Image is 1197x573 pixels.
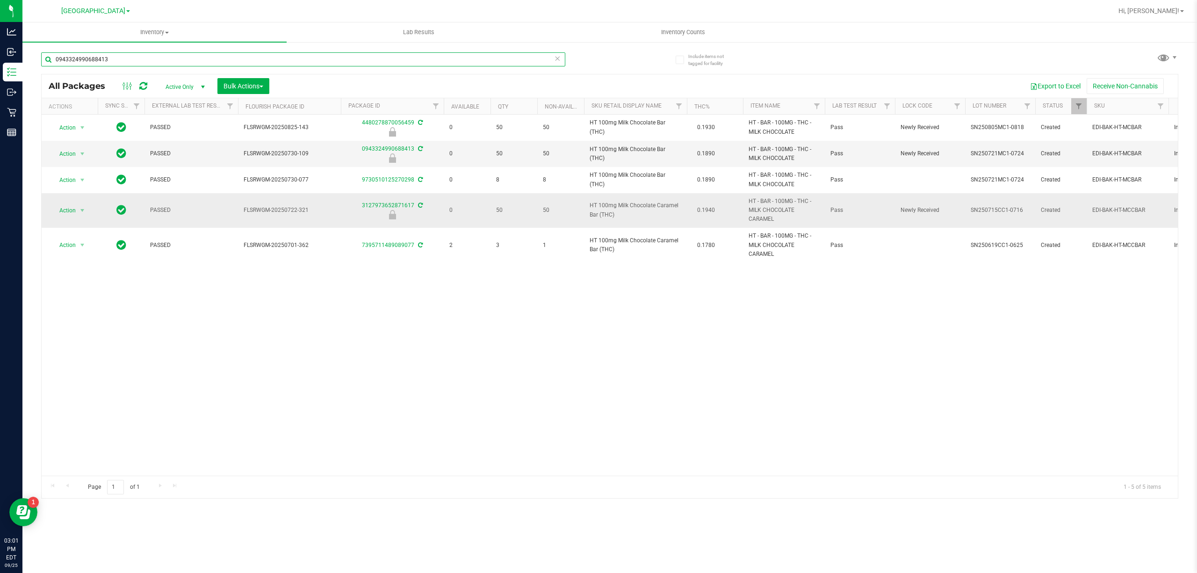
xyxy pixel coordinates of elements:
span: HT 100mg Milk Chocolate Caramel Bar (THC) [590,236,681,254]
span: Page of 1 [80,480,147,494]
span: Include items not tagged for facility [688,53,735,67]
div: Newly Received [339,210,445,219]
a: 0943324990688413 [362,145,414,152]
span: 0.1890 [692,147,720,160]
span: 1 - 5 of 5 items [1116,480,1168,494]
span: Pass [830,123,889,132]
span: FLSRWGM-20250701-362 [244,241,335,250]
inline-svg: Analytics [7,27,16,36]
a: Flourish Package ID [245,103,304,110]
a: 4480278870056459 [362,119,414,126]
span: 50 [543,206,578,215]
span: Clear [554,52,561,65]
a: Filter [223,98,238,114]
a: Available [451,103,479,110]
a: Lock Code [902,102,932,109]
inline-svg: Reports [7,128,16,137]
a: Status [1043,102,1063,109]
span: Hi, [PERSON_NAME]! [1118,7,1179,15]
span: FLSRWGM-20250730-109 [244,149,335,158]
span: Sync from Compliance System [417,242,423,248]
a: External Lab Test Result [152,102,225,109]
span: EDI-BAK-HT-MCCBAR [1092,241,1163,250]
span: SN250721MC1-0724 [971,149,1030,158]
span: 2 [449,241,485,250]
span: 1 [543,241,578,250]
span: SN250805MC1-0818 [971,123,1030,132]
span: In Sync [116,173,126,186]
a: Filter [809,98,825,114]
a: Filter [950,98,965,114]
span: 3 [496,241,532,250]
span: Sync from Compliance System [417,202,423,209]
span: Action [51,121,76,134]
span: Pass [830,175,889,184]
a: Lab Results [287,22,551,42]
span: Created [1041,241,1081,250]
span: 50 [543,123,578,132]
span: Created [1041,175,1081,184]
span: 8 [496,175,532,184]
span: 0 [449,149,485,158]
a: Item Name [750,102,780,109]
span: PASSED [150,175,232,184]
a: Inventory Counts [551,22,815,42]
span: SN250721MC1-0724 [971,175,1030,184]
span: HT - BAR - 100MG - THC - MILK CHOCOLATE [749,171,819,189]
span: FLSRWGM-20250825-143 [244,123,335,132]
a: Sku Retail Display Name [591,102,662,109]
span: Action [51,147,76,160]
span: 0 [449,123,485,132]
span: SN250715CC1-0716 [971,206,1030,215]
a: Non-Available [545,103,586,110]
a: 7395711489089077 [362,242,414,248]
span: select [77,121,88,134]
span: Newly Received [901,206,959,215]
div: Newly Received [339,153,445,163]
span: 0 [449,206,485,215]
span: Inventory [22,28,287,36]
span: HT 100mg Milk Chocolate Caramel Bar (THC) [590,201,681,219]
span: EDI-BAK-HT-MCCBAR [1092,206,1163,215]
span: Newly Received [901,123,959,132]
span: FLSRWGM-20250722-321 [244,206,335,215]
span: 50 [496,206,532,215]
span: EDI-BAK-HT-MCBAR [1092,123,1163,132]
a: Sync Status [105,102,141,109]
span: Newly Received [901,149,959,158]
iframe: Resource center unread badge [28,497,39,508]
input: Search Package ID, Item Name, SKU, Lot or Part Number... [41,52,565,66]
span: PASSED [150,206,232,215]
a: Filter [129,98,144,114]
span: Sync from Compliance System [417,176,423,183]
a: Lab Test Result [832,102,877,109]
a: Lot Number [973,102,1006,109]
iframe: Resource center [9,498,37,526]
span: In Sync [116,121,126,134]
div: Actions [49,103,94,110]
span: All Packages [49,81,115,91]
span: 0 [449,175,485,184]
a: Filter [880,98,895,114]
span: 0.1930 [692,121,720,134]
span: Pass [830,241,889,250]
a: Filter [428,98,444,114]
span: 50 [496,149,532,158]
span: 0.1940 [692,203,720,217]
a: Filter [671,98,687,114]
span: Action [51,239,76,252]
span: Action [51,204,76,217]
a: Inventory [22,22,287,42]
span: HT - BAR - 100MG - THC - MILK CHOCOLATE [749,118,819,136]
span: Sync from Compliance System [417,119,423,126]
span: PASSED [150,241,232,250]
span: Pass [830,206,889,215]
a: Package ID [348,102,380,109]
span: 0.1780 [692,239,720,252]
a: Qty [498,103,508,110]
input: 1 [107,480,124,494]
span: Lab Results [390,28,447,36]
button: Bulk Actions [217,78,269,94]
span: Pass [830,149,889,158]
